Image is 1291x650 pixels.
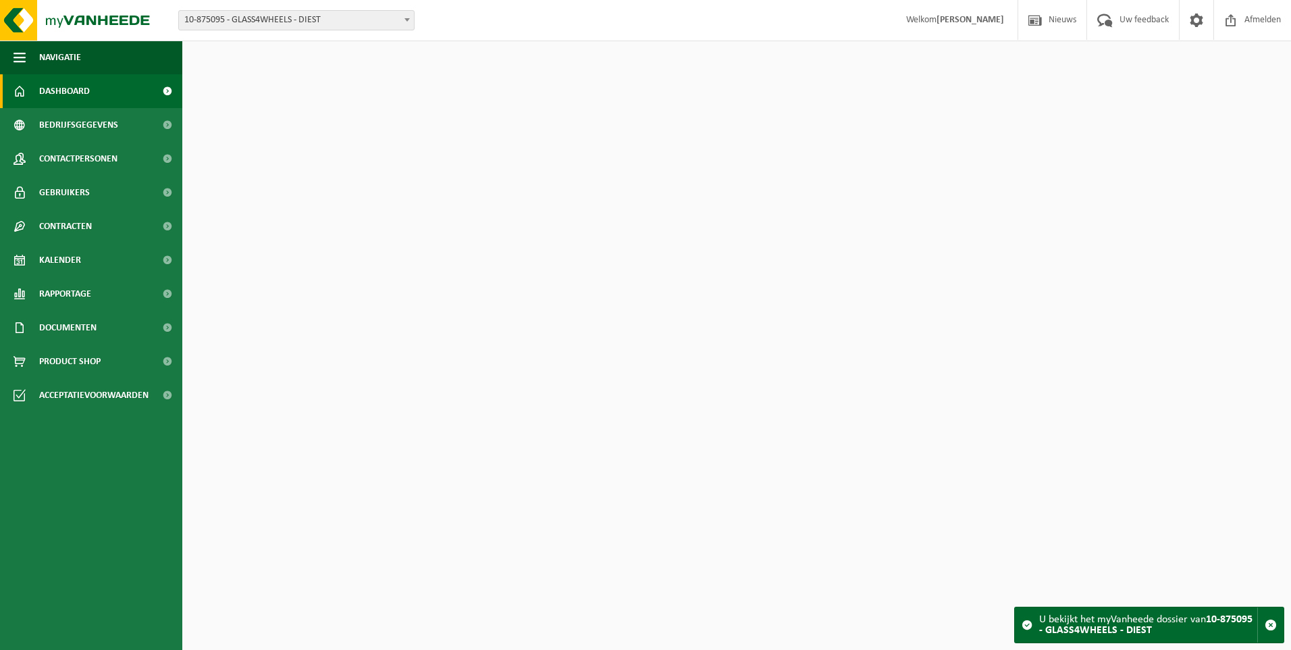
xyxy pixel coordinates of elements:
[39,142,117,176] span: Contactpersonen
[39,311,97,345] span: Documenten
[39,345,101,378] span: Product Shop
[179,11,414,30] span: 10-875095 - GLASS4WHEELS - DIEST
[39,277,91,311] span: Rapportage
[39,243,81,277] span: Kalender
[1039,607,1257,643] div: U bekijkt het myVanheede dossier van
[39,378,149,412] span: Acceptatievoorwaarden
[39,176,90,209] span: Gebruikers
[39,41,81,74] span: Navigatie
[178,10,415,30] span: 10-875095 - GLASS4WHEELS - DIEST
[1039,614,1253,636] strong: 10-875095 - GLASS4WHEELS - DIEST
[39,74,90,108] span: Dashboard
[39,108,118,142] span: Bedrijfsgegevens
[39,209,92,243] span: Contracten
[937,15,1004,25] strong: [PERSON_NAME]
